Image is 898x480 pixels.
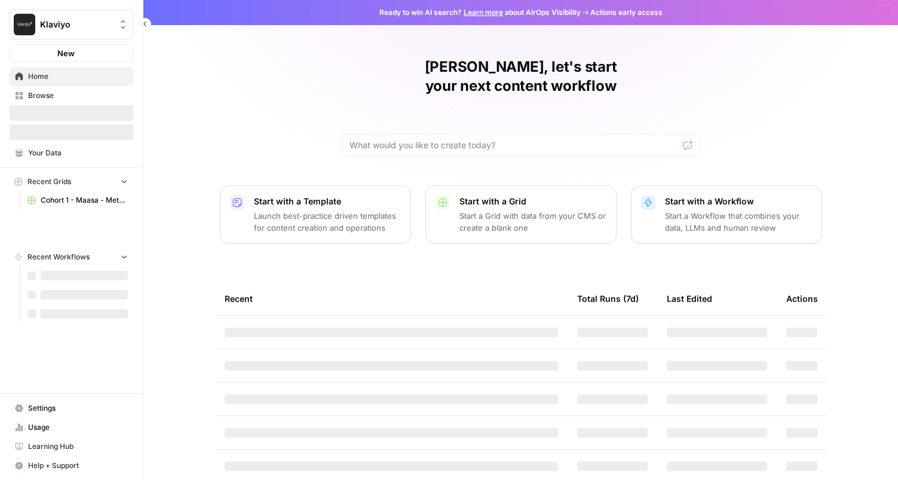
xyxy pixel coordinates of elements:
span: Browse [28,90,128,101]
button: New [10,44,133,62]
span: Klaviyo [40,19,112,30]
button: Start with a GridStart a Grid with data from your CMS or create a blank one [425,185,617,244]
div: Last Edited [667,282,712,315]
a: Usage [10,418,133,437]
button: Recent Grids [10,173,133,191]
a: Settings [10,399,133,418]
a: Home [10,67,133,86]
p: Launch best-practice driven templates for content creation and operations [254,210,401,234]
div: Recent [225,282,558,315]
span: Your Data [28,148,128,158]
p: Start with a Grid [459,195,606,207]
span: New [57,47,75,59]
p: Start a Grid with data from your CMS or create a blank one [459,210,606,234]
a: Cohort 1 - Maasa - Metadescription for blog Grid (1) [22,191,133,210]
span: Recent Workflows [27,252,90,262]
span: Actions early access [590,7,663,18]
span: Help + Support [28,460,128,471]
button: Start with a WorkflowStart a Workflow that combines your data, LLMs and human review [631,185,822,244]
button: Workspace: Klaviyo [10,10,133,39]
p: Start a Workflow that combines your data, LLMs and human review [665,210,812,234]
div: Total Runs (7d) [577,282,639,315]
a: Learn more [464,8,503,17]
button: Recent Workflows [10,248,133,266]
button: Start with a TemplateLaunch best-practice driven templates for content creation and operations [220,185,411,244]
span: Home [28,71,128,82]
a: Your Data [10,143,133,163]
div: Actions [786,282,818,315]
span: Settings [28,403,128,414]
span: Ready to win AI search? about AirOps Visibility [379,7,581,18]
p: Start with a Template [254,195,401,207]
span: Recent Grids [27,176,71,187]
input: What would you like to create today? [350,139,678,151]
p: Start with a Workflow [665,195,812,207]
span: Learning Hub [28,441,128,452]
button: Help + Support [10,456,133,475]
img: Klaviyo Logo [14,14,35,35]
a: Browse [10,86,133,105]
span: Cohort 1 - Maasa - Metadescription for blog Grid (1) [41,195,128,206]
span: Usage [28,422,128,433]
a: Learning Hub [10,437,133,456]
h1: [PERSON_NAME], let's start your next content workflow [342,57,700,96]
